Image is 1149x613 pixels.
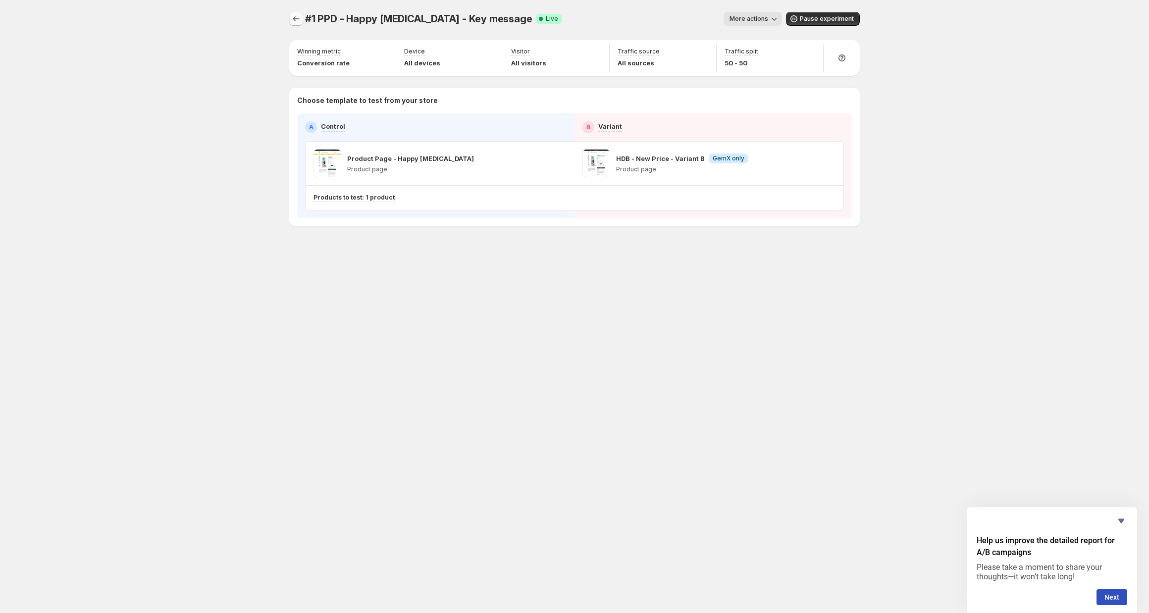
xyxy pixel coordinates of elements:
img: HDB - New Price - Variant B [582,150,610,177]
p: Traffic split [725,48,758,55]
span: #1 PPD - Happy [MEDICAL_DATA] - Key message [305,13,532,25]
p: Product page [616,165,748,173]
button: Pause experiment [786,12,860,26]
p: Control [321,121,345,131]
p: All sources [618,58,660,68]
p: Please take a moment to share your thoughts—it won’t take long! [977,562,1127,581]
span: More actions [730,15,768,23]
p: Variant [598,121,622,131]
button: Next question [1097,589,1127,605]
p: HDB - New Price - Variant B [616,153,705,163]
button: Hide survey [1115,515,1127,527]
p: All devices [404,58,440,68]
p: Product Page - Happy [MEDICAL_DATA] [347,153,474,163]
span: Live [546,15,558,23]
span: GemX only [713,154,744,162]
p: Choose template to test from your store [297,96,852,105]
p: All visitors [511,58,546,68]
h2: A [309,123,313,131]
span: Pause experiment [800,15,854,23]
p: Device [404,48,425,55]
p: Winning metric [297,48,341,55]
button: Experiments [289,12,303,26]
h2: B [586,123,590,131]
p: Conversion rate [297,58,350,68]
p: Products to test: 1 product [313,194,395,202]
p: Traffic source [618,48,660,55]
h2: Help us improve the detailed report for A/B campaigns [977,535,1127,559]
img: Product Page - Happy Dog Bite [313,150,341,177]
p: 50 - 50 [725,58,758,68]
button: More actions [724,12,782,26]
p: Product page [347,165,474,173]
div: Help us improve the detailed report for A/B campaigns [977,515,1127,605]
p: Visitor [511,48,530,55]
